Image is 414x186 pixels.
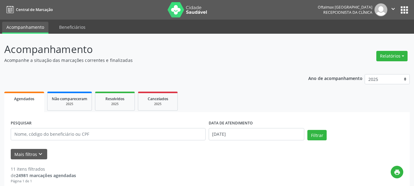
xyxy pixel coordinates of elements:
label: PESQUISAR [11,119,32,128]
button: apps [399,5,410,15]
span: Não compareceram [52,96,87,101]
span: Central de Marcação [16,7,53,12]
a: Beneficiários [55,22,90,32]
i: keyboard_arrow_down [37,151,44,158]
div: Página 1 de 1 [11,179,76,184]
img: img [374,3,387,16]
button: print [391,166,403,178]
button: Relatórios [376,51,408,61]
label: DATA DE ATENDIMENTO [209,119,253,128]
i:  [390,6,397,12]
span: Agendados [14,96,34,101]
p: Ano de acompanhamento [308,74,363,82]
strong: 24981 marcações agendadas [16,173,76,178]
div: 2025 [100,102,130,106]
div: de [11,172,76,179]
p: Acompanhamento [4,42,288,57]
input: Nome, código do beneficiário ou CPF [11,128,206,140]
button:  [387,3,399,16]
span: Recepcionista da clínica [323,10,372,15]
div: Oftalmax [GEOGRAPHIC_DATA] [318,5,372,10]
i: print [394,169,401,176]
a: Central de Marcação [4,5,53,15]
span: Cancelados [148,96,168,101]
div: 2025 [52,102,87,106]
p: Acompanhe a situação das marcações correntes e finalizadas [4,57,288,63]
div: 11 itens filtrados [11,166,76,172]
input: Selecione um intervalo [209,128,305,140]
button: Mais filtroskeyboard_arrow_down [11,149,47,160]
span: Resolvidos [105,96,124,101]
button: Filtrar [307,130,327,140]
a: Acompanhamento [2,22,48,34]
div: 2025 [142,102,173,106]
